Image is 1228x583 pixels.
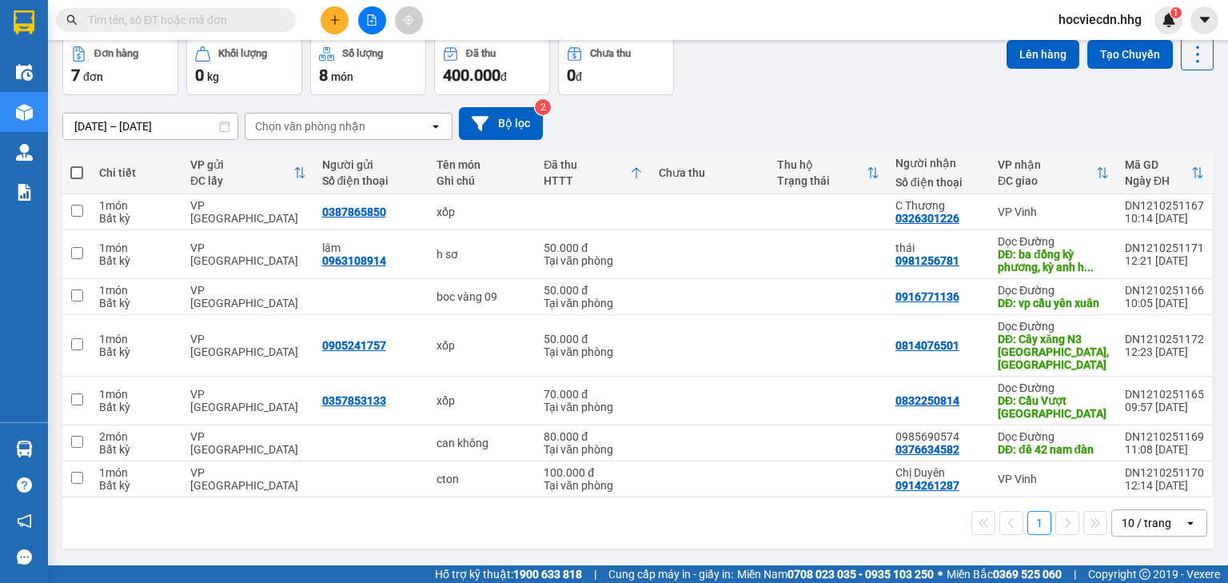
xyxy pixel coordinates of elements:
[190,199,305,225] div: VP [GEOGRAPHIC_DATA]
[1162,13,1176,27] img: icon-new-feature
[16,184,33,201] img: solution-icon
[99,388,174,401] div: 1 món
[1074,565,1076,583] span: |
[99,345,174,358] div: Bất kỳ
[998,473,1109,485] div: VP Vinh
[1122,515,1171,531] div: 10 / trang
[998,381,1109,394] div: Dọc Đường
[207,70,219,83] span: kg
[895,157,982,170] div: Người nhận
[895,466,982,479] div: Chị Duyên
[429,120,442,133] svg: open
[331,70,353,83] span: món
[659,166,761,179] div: Chưa thu
[66,14,78,26] span: search
[590,48,631,59] div: Chưa thu
[443,66,500,85] span: 400.000
[998,394,1109,420] div: DĐ: Cầu Vượt Hà Tĩnh
[998,443,1109,456] div: DĐ: đê 42 nam đàn
[99,401,174,413] div: Bất kỳ
[14,10,34,34] img: logo-vxr
[94,48,138,59] div: Đơn hàng
[787,568,934,581] strong: 0708 023 035 - 0935 103 250
[544,254,642,267] div: Tại văn phòng
[186,38,302,95] button: Khối lượng0kg
[99,479,174,492] div: Bất kỳ
[1117,152,1212,194] th: Toggle SortBy
[558,38,674,95] button: Chưa thu0đ
[1139,569,1150,580] span: copyright
[310,38,426,95] button: Số lượng8món
[437,339,528,352] div: xốp
[1125,284,1204,297] div: DN1210251166
[319,66,328,85] span: 8
[777,174,867,187] div: Trạng thái
[895,339,959,352] div: 0814076501
[366,14,377,26] span: file-add
[190,284,305,309] div: VP [GEOGRAPHIC_DATA]
[322,339,386,352] div: 0905241757
[544,297,642,309] div: Tại văn phòng
[1125,333,1204,345] div: DN1210251172
[536,152,650,194] th: Toggle SortBy
[1190,6,1218,34] button: caret-down
[16,64,33,81] img: warehouse-icon
[895,430,982,443] div: 0985690574
[998,333,1109,371] div: DĐ: Cây xăng N3 Vũng Áng, Hà Tĩnh
[459,107,543,140] button: Bộ lọc
[1125,297,1204,309] div: 10:05 [DATE]
[63,114,237,139] input: Select a date range.
[322,242,421,254] div: lâm
[99,430,174,443] div: 2 món
[544,284,642,297] div: 50.000 đ
[99,297,174,309] div: Bất kỳ
[998,206,1109,218] div: VP Vinh
[16,441,33,457] img: warehouse-icon
[998,430,1109,443] div: Dọc Đường
[1125,212,1204,225] div: 10:14 [DATE]
[544,333,642,345] div: 50.000 đ
[99,199,174,212] div: 1 món
[1125,199,1204,212] div: DN1210251167
[544,174,629,187] div: HTTT
[990,152,1117,194] th: Toggle SortBy
[544,345,642,358] div: Tại văn phòng
[322,206,386,218] div: 0387865850
[576,70,582,83] span: đ
[17,513,32,529] span: notification
[99,284,174,297] div: 1 món
[998,284,1109,297] div: Dọc Đường
[83,70,103,83] span: đơn
[544,430,642,443] div: 80.000 đ
[17,549,32,565] span: message
[437,394,528,407] div: xốp
[62,38,178,95] button: Đơn hàng7đơn
[322,254,386,267] div: 0963108914
[437,206,528,218] div: xốp
[938,571,943,577] span: ⚪️
[1087,40,1173,69] button: Tạo Chuyến
[437,174,528,187] div: Ghi chú
[99,254,174,267] div: Bất kỳ
[998,235,1109,248] div: Dọc Đường
[16,144,33,161] img: warehouse-icon
[435,565,582,583] span: Hỗ trợ kỹ thuật:
[998,158,1096,171] div: VP nhận
[437,290,528,303] div: boc vàng 09
[322,174,421,187] div: Số điện thoại
[71,66,80,85] span: 7
[182,152,313,194] th: Toggle SortBy
[218,48,267,59] div: Khối lượng
[1125,401,1204,413] div: 09:57 [DATE]
[437,437,528,449] div: can không
[99,166,174,179] div: Chi tiết
[190,158,293,171] div: VP gửi
[434,38,550,95] button: Đã thu400.000đ
[395,6,423,34] button: aim
[895,443,959,456] div: 0376634582
[255,118,365,134] div: Chọn văn phòng nhận
[947,565,1062,583] span: Miền Bắc
[895,254,959,267] div: 0981256781
[190,388,305,413] div: VP [GEOGRAPHIC_DATA]
[190,174,293,187] div: ĐC lấy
